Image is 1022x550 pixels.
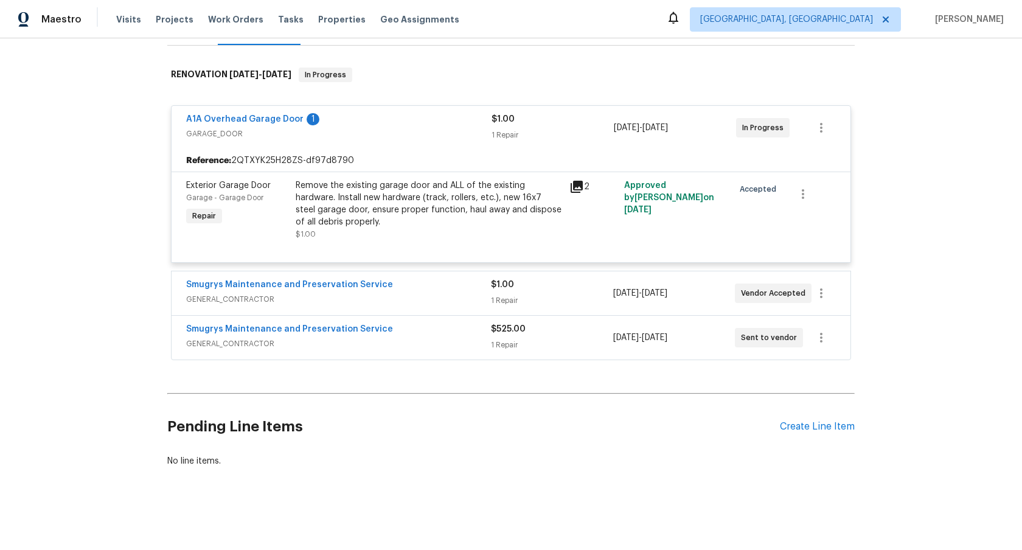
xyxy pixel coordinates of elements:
[41,13,82,26] span: Maestro
[186,293,491,305] span: GENERAL_CONTRACTOR
[186,280,393,289] a: Smugrys Maintenance and Preservation Service
[278,15,304,24] span: Tasks
[614,124,639,132] span: [DATE]
[642,289,667,298] span: [DATE]
[624,181,714,214] span: Approved by [PERSON_NAME] on
[208,13,263,26] span: Work Orders
[613,287,667,299] span: -
[186,194,263,201] span: Garage - Garage Door
[642,333,667,342] span: [DATE]
[167,399,780,455] h2: Pending Line Items
[613,289,639,298] span: [DATE]
[296,179,562,228] div: Remove the existing garage door and ALL of the existing hardware. Install new hardware (track, ro...
[624,206,652,214] span: [DATE]
[296,231,316,238] span: $1.00
[186,338,491,350] span: GENERAL_CONTRACTOR
[167,455,855,467] div: No line items.
[613,332,667,344] span: -
[491,339,613,351] div: 1 Repair
[740,183,781,195] span: Accepted
[741,332,802,344] span: Sent to vendor
[229,70,259,78] span: [DATE]
[186,181,271,190] span: Exterior Garage Door
[307,113,319,125] div: 1
[742,122,788,134] span: In Progress
[187,210,221,222] span: Repair
[167,55,855,94] div: RENOVATION [DATE]-[DATE]In Progress
[318,13,366,26] span: Properties
[492,129,614,141] div: 1 Repair
[491,280,514,289] span: $1.00
[930,13,1004,26] span: [PERSON_NAME]
[569,179,617,194] div: 2
[492,115,515,124] span: $1.00
[741,287,810,299] span: Vendor Accepted
[642,124,668,132] span: [DATE]
[491,294,613,307] div: 1 Repair
[780,421,855,433] div: Create Line Item
[380,13,459,26] span: Geo Assignments
[186,325,393,333] a: Smugrys Maintenance and Preservation Service
[156,13,193,26] span: Projects
[116,13,141,26] span: Visits
[171,68,291,82] h6: RENOVATION
[300,69,351,81] span: In Progress
[700,13,873,26] span: [GEOGRAPHIC_DATA], [GEOGRAPHIC_DATA]
[262,70,291,78] span: [DATE]
[186,155,231,167] b: Reference:
[613,333,639,342] span: [DATE]
[491,325,526,333] span: $525.00
[614,122,668,134] span: -
[186,115,304,124] a: A1A Overhead Garage Door
[172,150,850,172] div: 2QTXYK25H28ZS-df97d8790
[186,128,492,140] span: GARAGE_DOOR
[229,70,291,78] span: -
